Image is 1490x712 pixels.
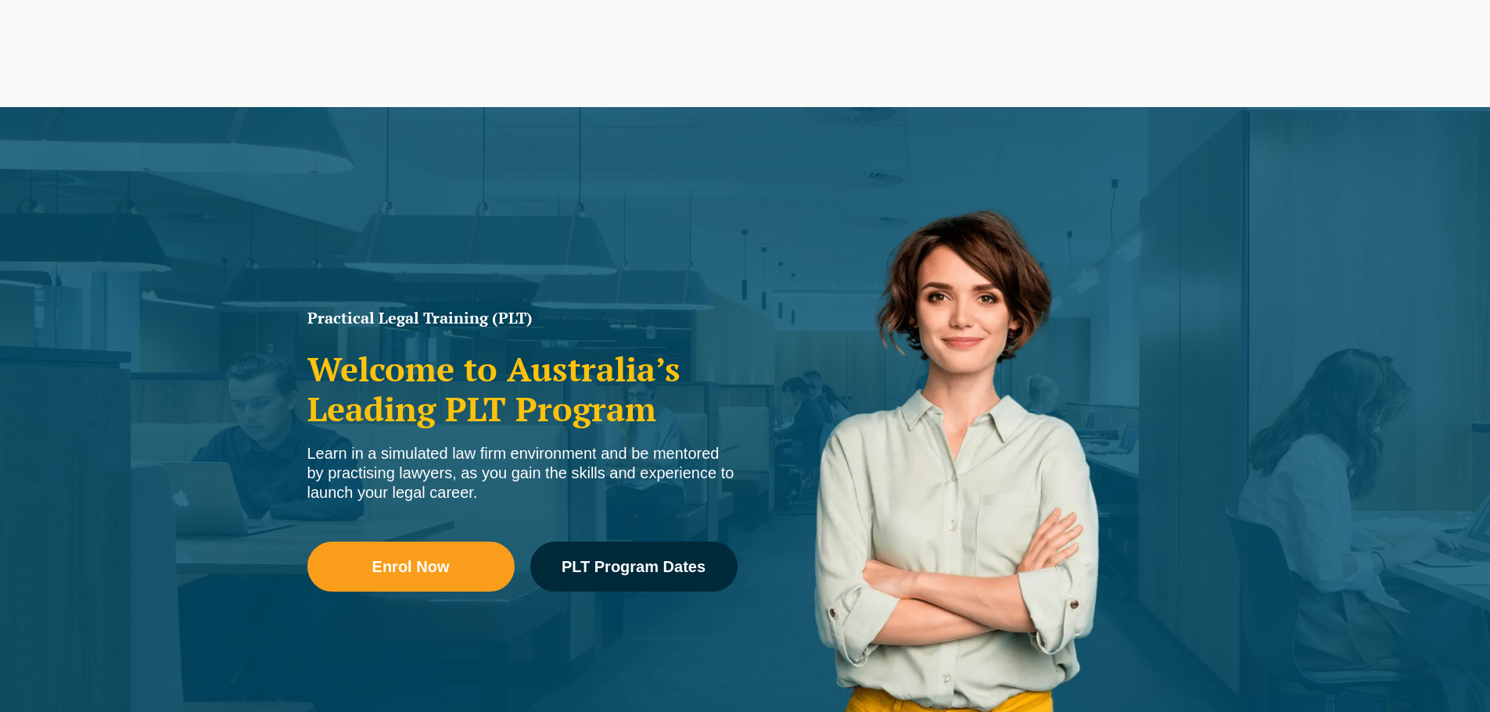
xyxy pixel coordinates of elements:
[562,559,706,574] span: PLT Program Dates
[372,559,450,574] span: Enrol Now
[307,444,738,503] div: Learn in a simulated law firm environment and be mentored by practising lawyers, as you gain the ...
[307,310,738,326] h1: Practical Legal Training (PLT)
[307,542,515,592] a: Enrol Now
[307,349,738,428] h2: Welcome to Australia’s Leading PLT Program
[530,542,738,592] a: PLT Program Dates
